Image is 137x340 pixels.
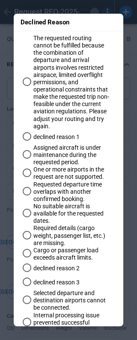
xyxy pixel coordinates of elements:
[33,312,110,334] span: Internal processing issue prevented successful request validation.
[33,247,110,261] span: Cargo or passenger load exceeds aircraft limits.
[33,203,110,225] span: No suitable aircraft is available for the requested dates.
[33,133,80,141] span: declined reason 1
[33,225,110,246] span: Required details (cargo weight, passenger list, etc.) are missing.
[33,166,110,180] span: One or more airports in the request are not supported.
[33,290,110,311] span: Selected departure and destination airports cannot be connected.
[33,279,80,286] span: declined reason 3
[33,265,80,272] span: declined reason 2
[33,181,110,203] span: Requested departure time overlaps with another confirmed booking.
[33,35,110,130] span: The requested routing cannot be fulfilled because the combination of departure and arrival airpor...
[33,144,110,166] span: Assigned aircraft is under maintenance during the requested period.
